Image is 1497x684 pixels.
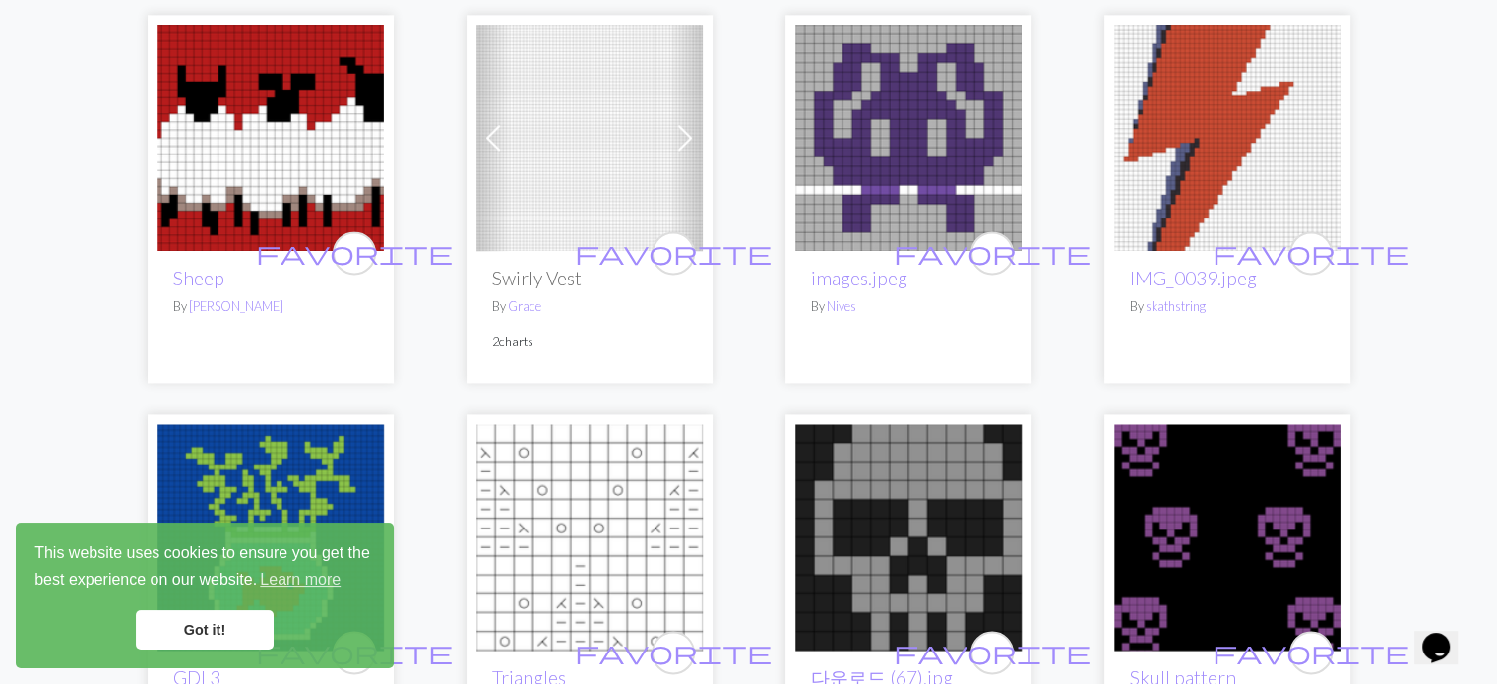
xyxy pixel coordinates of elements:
[476,424,703,651] img: Triangles
[1213,237,1409,268] span: favorite
[970,231,1014,275] button: favourite
[1130,297,1325,316] p: By
[256,237,453,268] span: favorite
[811,297,1006,316] p: By
[16,523,394,668] div: cookieconsent
[652,631,695,674] button: favourite
[811,267,907,289] a: images.jpeg
[1130,267,1257,289] a: IMG_0039.jpeg
[1114,126,1341,145] a: IMG_0039.jpeg
[827,298,856,314] a: Nives
[173,267,224,289] a: Sheep
[1114,25,1341,251] img: IMG_0039.jpeg
[894,233,1091,273] i: favourite
[652,231,695,275] button: favourite
[173,297,368,316] p: By
[575,237,772,268] span: favorite
[1146,298,1206,314] a: skathstring
[476,526,703,544] a: Triangles
[1289,231,1333,275] button: favourite
[1213,633,1409,672] i: favourite
[34,541,375,594] span: This website uses cookies to ensure you get the best experience on our website.
[894,637,1091,667] span: favorite
[1213,233,1409,273] i: favourite
[157,126,384,145] a: Sheep
[492,333,687,351] p: 2 charts
[575,233,772,273] i: favourite
[157,424,384,651] img: GDI 3
[492,297,687,316] p: By
[795,25,1022,251] img: alien monster 1
[189,298,283,314] a: [PERSON_NAME]
[508,298,541,314] a: Grace
[1114,526,1341,544] a: Skull pattern
[970,631,1014,674] button: favourite
[575,637,772,667] span: favorite
[1213,637,1409,667] span: favorite
[575,633,772,672] i: favourite
[795,424,1022,651] img: 다운로드 (67).jpg
[795,126,1022,145] a: alien monster 1
[894,633,1091,672] i: favourite
[492,267,687,289] h2: Swirly Vest
[795,526,1022,544] a: 다운로드 (67).jpg
[333,231,376,275] button: favourite
[257,565,343,594] a: learn more about cookies
[476,25,703,251] img: Swirly Vest
[136,610,274,650] a: dismiss cookie message
[1414,605,1477,664] iframe: chat widget
[157,25,384,251] img: Sheep
[476,126,703,145] a: Swirly Vest
[894,237,1091,268] span: favorite
[1289,631,1333,674] button: favourite
[1114,424,1341,651] img: Skull pattern
[256,233,453,273] i: favourite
